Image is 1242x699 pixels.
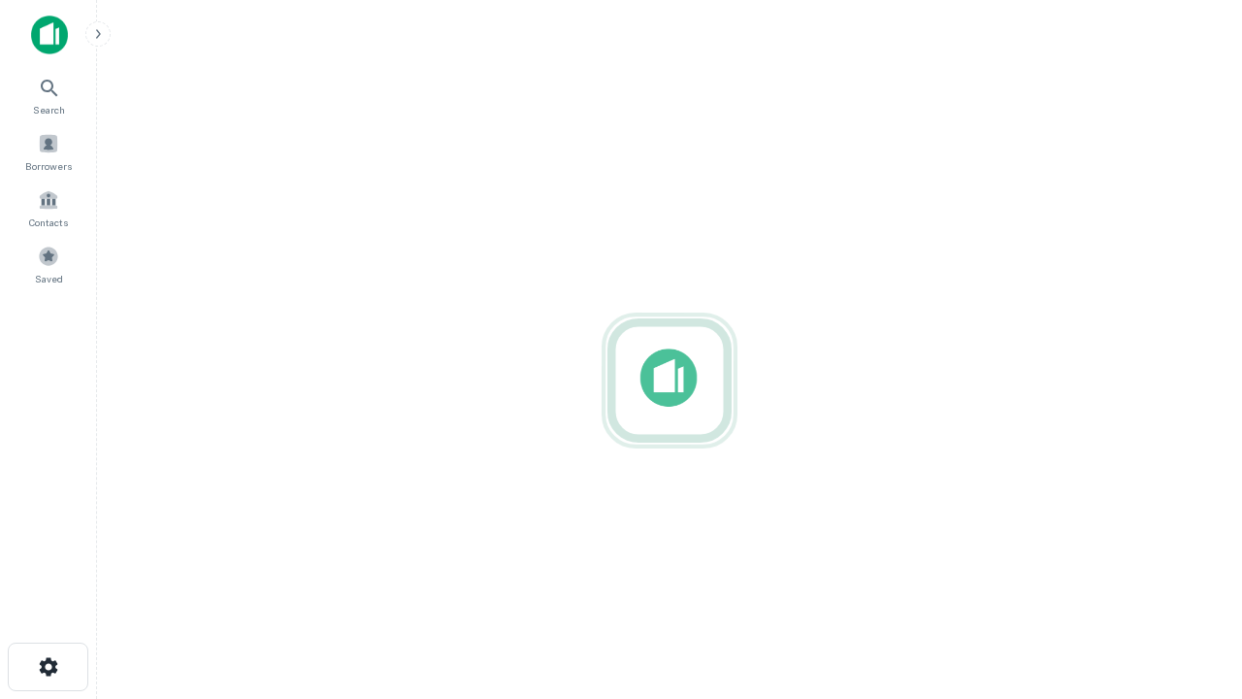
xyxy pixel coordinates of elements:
a: Saved [6,238,91,290]
a: Search [6,69,91,121]
a: Borrowers [6,125,91,178]
span: Search [33,102,65,117]
span: Contacts [29,215,68,230]
span: Saved [35,271,63,286]
span: Borrowers [25,158,72,174]
iframe: Chat Widget [1145,482,1242,575]
a: Contacts [6,182,91,234]
img: capitalize-icon.png [31,16,68,54]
